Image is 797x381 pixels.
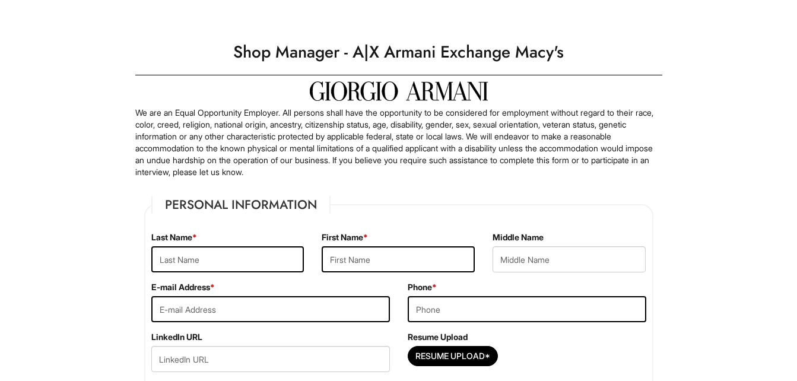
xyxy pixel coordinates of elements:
img: Giorgio Armani [310,81,488,101]
label: Last Name [151,231,197,243]
input: Middle Name [493,246,646,272]
label: Middle Name [493,231,544,243]
input: Last Name [151,246,304,272]
input: E-mail Address [151,296,390,322]
legend: Personal Information [151,196,331,214]
label: LinkedIn URL [151,331,202,343]
input: Phone [408,296,646,322]
label: First Name [322,231,368,243]
h1: Shop Manager - A|X Armani Exchange Macy's [129,36,668,69]
label: Resume Upload [408,331,468,343]
input: First Name [322,246,475,272]
label: Phone [408,281,437,293]
button: Resume Upload*Resume Upload* [408,346,498,366]
p: We are an Equal Opportunity Employer. All persons shall have the opportunity to be considered for... [135,107,662,178]
input: LinkedIn URL [151,346,390,372]
label: E-mail Address [151,281,215,293]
